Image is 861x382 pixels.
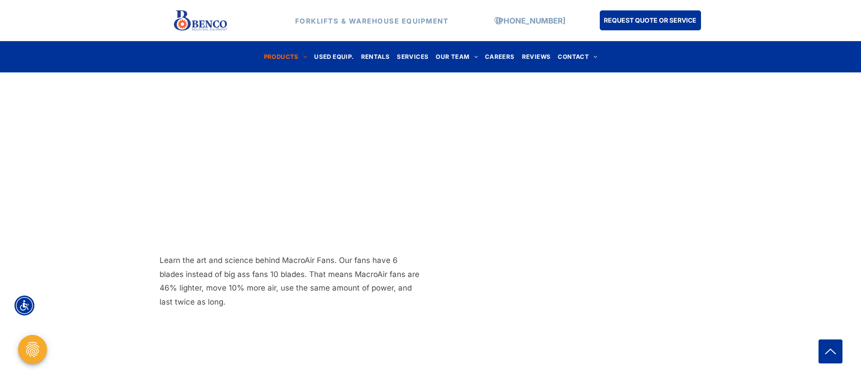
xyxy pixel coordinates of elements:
a: CONTACT [554,51,601,63]
span: Learn the art and science behind MacroAir Fans. Our fans have 6 blades instead of big ass fans 10... [160,256,419,306]
a: REQUEST QUOTE OR SERVICE [600,10,701,30]
span: REQUEST QUOTE OR SERVICE [604,12,696,29]
div: Accessibility Menu [14,296,34,315]
a: RENTALS [358,51,394,63]
a: USED EQUIP. [311,51,357,63]
a: [PHONE_NUMBER] [496,16,565,25]
a: PRODUCTS [260,51,311,63]
strong: FORKLIFTS & WAREHOUSE EQUIPMENT [295,16,449,25]
a: OUR TEAM [432,51,481,63]
a: REVIEWS [518,51,555,63]
a: CAREERS [481,51,518,63]
a: SERVICES [393,51,432,63]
